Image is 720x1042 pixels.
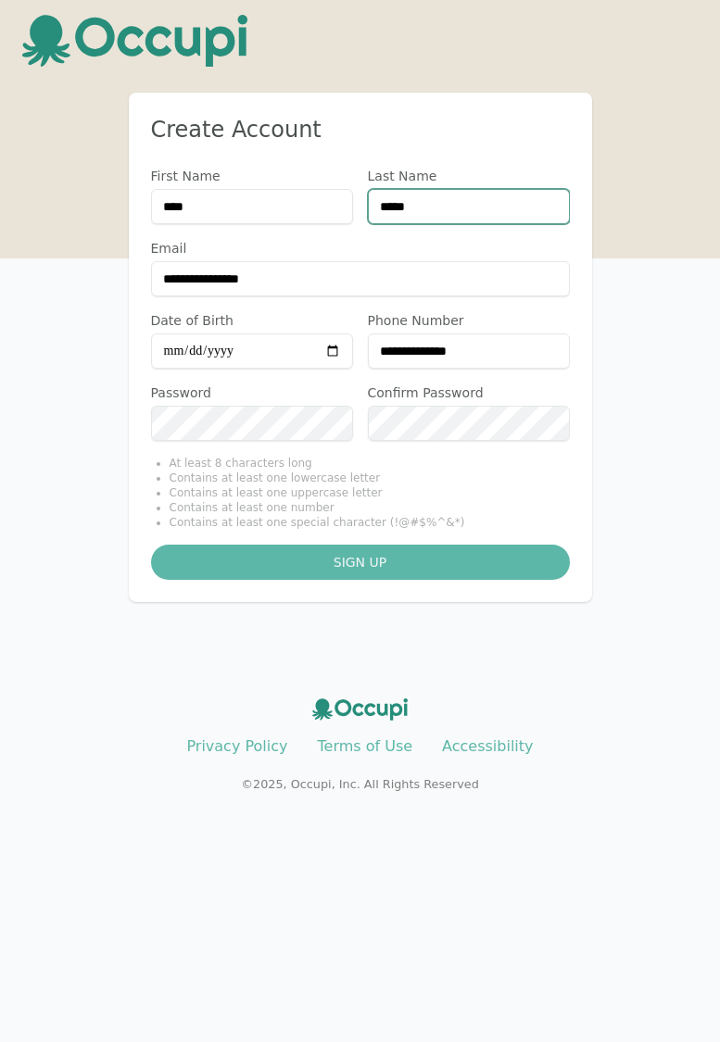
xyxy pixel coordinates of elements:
button: Sign up [151,545,570,580]
li: Contains at least one number [170,500,570,515]
a: Accessibility [442,737,533,755]
label: Confirm Password [368,383,570,402]
label: Email [151,239,570,257]
h2: Create Account [151,115,570,144]
label: Date of Birth [151,311,353,330]
a: Terms of Use [317,737,412,755]
a: Privacy Policy [186,737,287,755]
label: Password [151,383,353,402]
small: © 2025 , Occupi, Inc. All Rights Reserved [241,777,479,791]
label: Phone Number [368,311,570,330]
li: Contains at least one lowercase letter [170,471,570,485]
label: First Name [151,167,353,185]
li: At least 8 characters long [170,456,570,471]
label: Last Name [368,167,570,185]
li: Contains at least one uppercase letter [170,485,570,500]
li: Contains at least one special character (!@#$%^&*) [170,515,570,530]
